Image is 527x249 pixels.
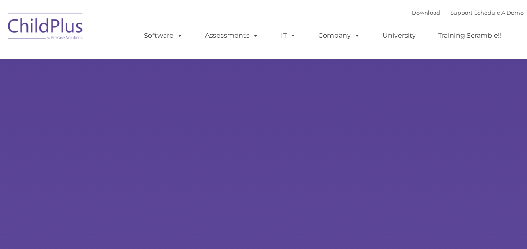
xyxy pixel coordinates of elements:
[412,9,440,16] a: Download
[197,27,267,44] a: Assessments
[273,27,304,44] a: IT
[135,27,191,44] a: Software
[450,9,472,16] a: Support
[310,27,369,44] a: Company
[412,9,524,16] font: |
[374,27,424,44] a: University
[474,9,524,16] a: Schedule A Demo
[4,7,88,49] img: ChildPlus by Procare Solutions
[430,27,510,44] a: Training Scramble!!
